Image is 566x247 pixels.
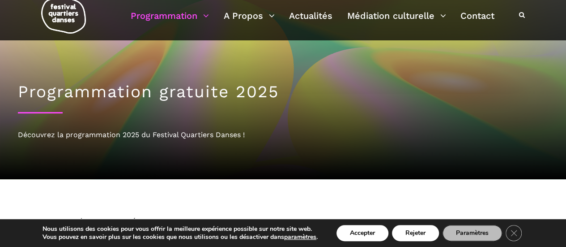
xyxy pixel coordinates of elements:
button: Paramètres [443,225,502,241]
a: Actualités [289,8,332,23]
button: Accepter [336,225,388,241]
button: Close GDPR Cookie Banner [506,225,522,241]
h3: Spectacles extérieurs gratuits [18,215,242,238]
a: A Propos [224,8,275,23]
div: Découvrez la programmation 2025 du Festival Quartiers Danses ! [18,129,548,141]
a: Contact [460,8,494,23]
p: Vous pouvez en savoir plus sur les cookies que nous utilisons ou les désactiver dans . [43,233,318,241]
p: Nous utilisons des cookies pour vous offrir la meilleure expérience possible sur notre site web. [43,225,318,233]
a: Médiation culturelle [347,8,446,23]
button: Rejeter [392,225,439,241]
a: Programmation [131,8,209,23]
button: paramètres [284,233,316,241]
h1: Programmation gratuite 2025 [18,82,548,102]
